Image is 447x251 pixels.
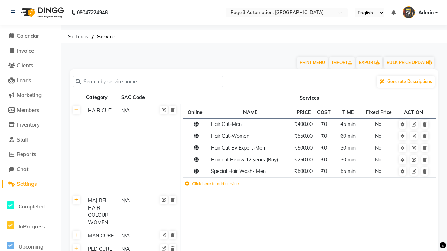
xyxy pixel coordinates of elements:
[321,168,327,174] span: ₹0
[2,77,59,85] a: Leads
[315,106,333,118] th: COST
[211,157,278,163] span: Hair cut Below 12 years (Boy)
[17,136,29,143] span: Staff
[375,168,381,174] span: No
[19,243,43,250] span: Upcoming
[375,145,381,151] span: No
[208,106,292,118] th: NAME
[340,168,356,174] span: 55 min
[120,231,153,240] div: N/A
[340,121,356,127] span: 45 min
[2,32,59,40] a: Calendar
[294,133,313,139] span: ₹550.00
[294,168,313,174] span: ₹500.00
[17,121,40,128] span: Inventory
[333,106,363,118] th: TIME
[340,133,356,139] span: 60 min
[396,106,432,118] th: ACTION
[17,62,33,69] span: Clients
[297,57,328,69] button: PRINT MENU
[94,30,119,43] span: Service
[329,57,355,69] a: IMPORT
[292,106,315,118] th: PRICE
[2,106,59,114] a: Members
[2,121,59,129] a: Inventory
[321,133,327,139] span: ₹0
[294,157,313,163] span: ₹250.00
[321,157,327,163] span: ₹0
[211,145,265,151] span: Hair Cut By Expert-Men
[17,107,39,113] span: Members
[85,106,118,115] div: HAIR CUT
[17,92,42,98] span: Marketing
[17,47,34,54] span: Invoice
[321,145,327,151] span: ₹0
[18,3,66,22] img: logo
[85,196,118,227] div: MAJIREL HAIR COLOUR WOMEN
[2,166,59,174] a: Chat
[375,133,381,139] span: No
[81,76,220,87] input: Search by service name
[294,145,313,151] span: ₹500.00
[363,106,396,118] th: Fixed Price
[387,79,432,84] span: Generate Descriptions
[377,76,435,88] button: Generate Descriptions
[17,166,28,173] span: Chat
[2,47,59,55] a: Invoice
[375,121,381,127] span: No
[17,77,31,84] span: Leads
[375,157,381,163] span: No
[85,231,118,240] div: MANICURE
[356,57,382,69] a: EXPORT
[340,145,356,151] span: 30 min
[185,181,239,187] label: Click here to add service
[211,121,242,127] span: Hair Cut-Men
[17,181,37,187] span: Settings
[2,151,59,159] a: Reports
[17,151,36,158] span: Reports
[211,133,249,139] span: Hair Cut-Women
[77,3,108,22] b: 08047224946
[2,62,59,70] a: Clients
[321,121,327,127] span: ₹0
[65,30,92,43] span: Settings
[17,32,39,39] span: Calendar
[85,93,118,102] div: Category
[384,57,434,69] button: BULK PRICE UPDATE
[294,121,313,127] span: ₹400.00
[340,157,356,163] span: 30 min
[183,106,208,118] th: Online
[120,93,153,102] div: SAC Code
[19,223,45,230] span: InProgress
[2,180,59,188] a: Settings
[120,196,153,227] div: N/A
[211,168,266,174] span: Special Hair Wash- Men
[19,203,45,210] span: Completed
[120,106,153,115] div: N/A
[181,91,439,104] th: Services
[2,91,59,99] a: Marketing
[2,136,59,144] a: Staff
